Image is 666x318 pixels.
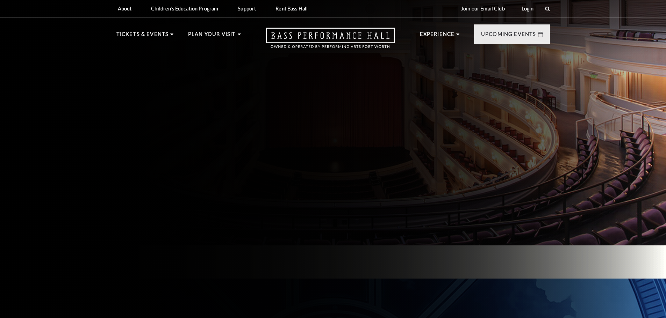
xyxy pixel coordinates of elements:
[116,30,169,43] p: Tickets & Events
[238,6,256,12] p: Support
[118,6,132,12] p: About
[481,30,536,43] p: Upcoming Events
[151,6,218,12] p: Children's Education Program
[420,30,455,43] p: Experience
[275,6,308,12] p: Rent Bass Hall
[188,30,236,43] p: Plan Your Visit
